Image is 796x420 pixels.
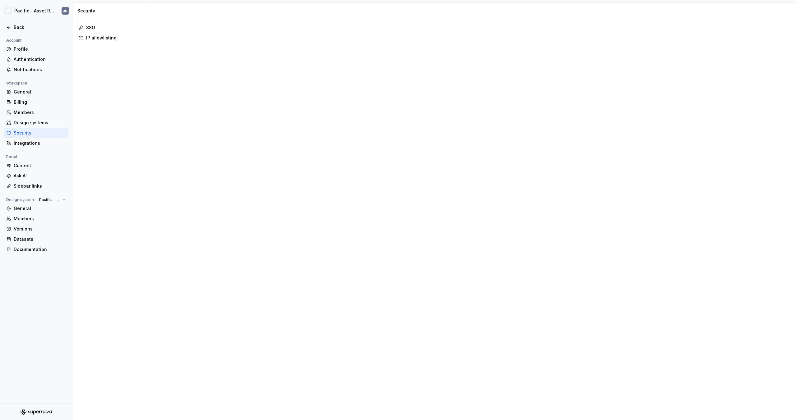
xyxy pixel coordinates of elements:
[14,109,66,116] div: Members
[4,97,68,107] a: Billing
[4,44,68,54] a: Profile
[86,35,144,41] div: IP allowlisting
[4,161,68,171] a: Content
[14,246,66,253] div: Documentation
[76,23,146,33] a: SSO
[14,236,66,242] div: Datasets
[21,409,52,415] svg: Supernova Logo
[76,33,146,43] a: IP allowlisting
[14,140,66,146] div: Integrations
[4,196,36,203] div: Design system
[39,197,61,202] span: Pacific - Asset Repository (Illustrations)
[86,25,144,31] div: SSO
[14,216,66,222] div: Members
[14,24,66,30] div: Back
[14,183,66,189] div: Sidebar links
[4,203,68,213] a: General
[4,87,68,97] a: General
[4,37,24,44] div: Account
[14,8,54,14] div: Pacific - Asset Repository (Illustrations)
[4,138,68,148] a: Integrations
[14,162,66,169] div: Content
[14,66,66,73] div: Notifications
[14,173,66,179] div: Ask AI
[4,171,68,181] a: Ask AI
[4,22,68,32] a: Back
[4,214,68,224] a: Members
[14,130,66,136] div: Security
[4,118,68,128] a: Design systems
[1,4,71,18] button: Pacific - Asset Repository (Illustrations)JN
[14,205,66,212] div: General
[14,46,66,52] div: Profile
[14,99,66,105] div: Billing
[14,226,66,232] div: Versions
[4,234,68,244] a: Datasets
[14,120,66,126] div: Design systems
[4,224,68,234] a: Versions
[77,8,147,14] div: Security
[4,7,12,15] img: 8d0dbd7b-a897-4c39-8ca0-62fbda938e11.png
[4,153,20,161] div: Portal
[63,8,67,13] div: JN
[4,107,68,117] a: Members
[14,89,66,95] div: General
[4,65,68,75] a: Notifications
[4,128,68,138] a: Security
[4,244,68,254] a: Documentation
[4,54,68,64] a: Authentication
[4,80,30,87] div: Workspace
[14,56,66,62] div: Authentication
[4,181,68,191] a: Sidebar links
